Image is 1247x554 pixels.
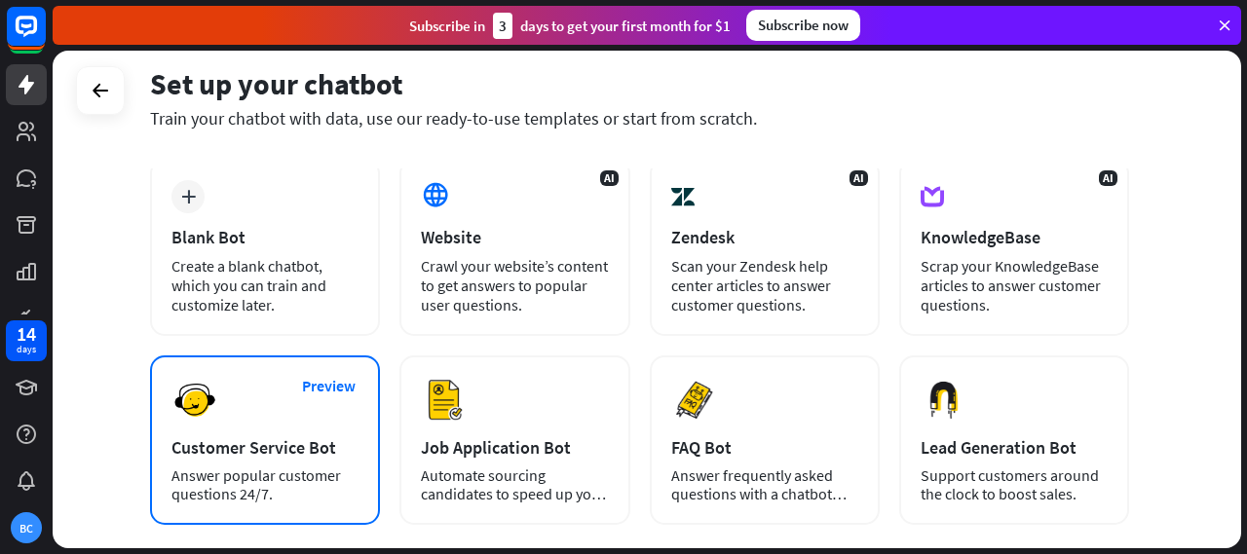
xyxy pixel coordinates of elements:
[181,190,196,203] i: plus
[600,170,619,186] span: AI
[17,343,36,356] div: days
[671,226,858,248] div: Zendesk
[171,436,359,459] div: Customer Service Bot
[150,65,1129,102] div: Set up your chatbot
[421,256,608,314] div: Crawl your website’s content to get answers to popular user questions.
[421,466,608,503] div: Automate sourcing candidates to speed up your hiring process.
[921,436,1108,459] div: Lead Generation Bot
[493,13,512,39] div: 3
[171,466,359,503] div: Answer popular customer questions 24/7.
[671,436,858,459] div: FAQ Bot
[16,8,74,66] button: Open LiveChat chat widget
[921,226,1108,248] div: KnowledgeBase
[421,436,608,459] div: Job Application Bot
[921,466,1108,503] div: Support customers around the clock to boost sales.
[171,226,359,248] div: Blank Bot
[1099,170,1117,186] span: AI
[671,256,858,314] div: Scan your Zendesk help center articles to answer customer questions.
[289,368,367,404] button: Preview
[17,325,36,343] div: 14
[746,10,860,41] div: Subscribe now
[150,107,1129,129] div: Train your chatbot with data, use our ready-to-use templates or start from scratch.
[171,256,359,314] div: Create a blank chatbot, which you can train and customize later.
[850,170,868,186] span: AI
[671,466,858,503] div: Answer frequently asked questions with a chatbot and save your time.
[11,512,42,543] div: BC
[421,226,608,248] div: Website
[6,320,47,361] a: 14 days
[921,256,1108,314] div: Scrap your KnowledgeBase articles to answer customer questions.
[409,13,731,39] div: Subscribe in days to get your first month for $1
